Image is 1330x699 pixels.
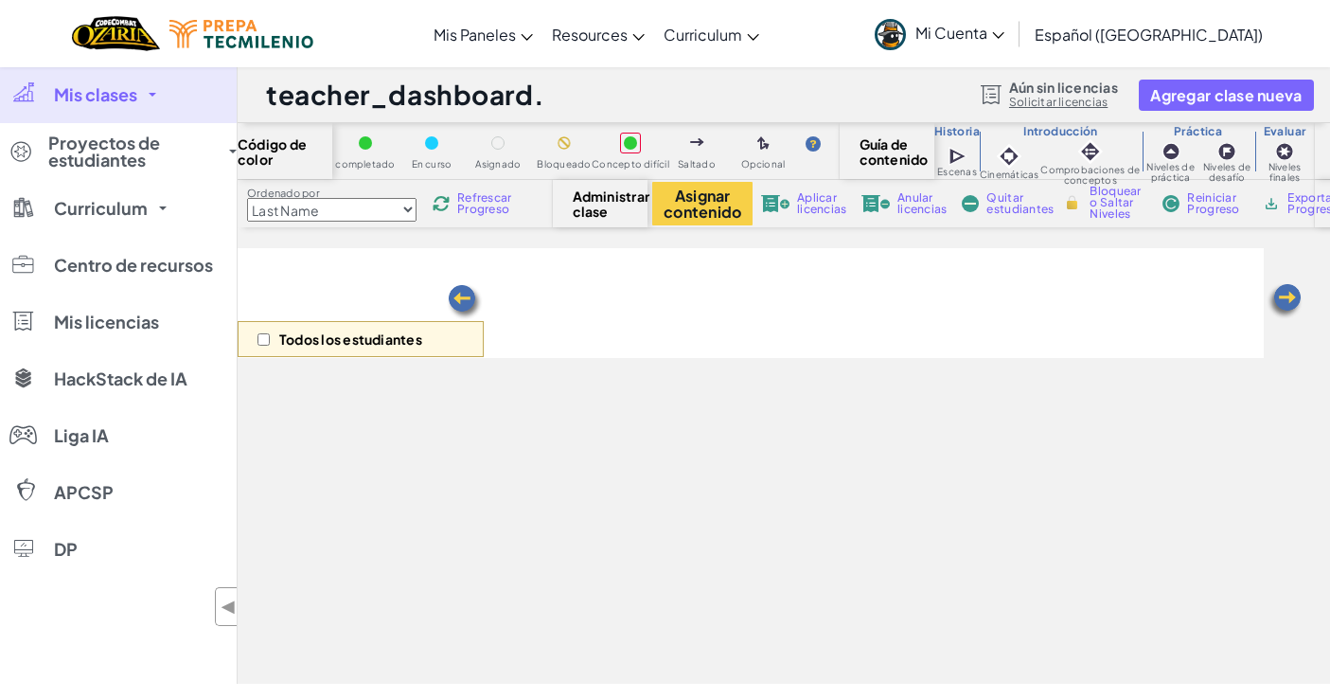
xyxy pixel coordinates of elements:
[434,25,516,45] span: Mis Paneles
[446,283,484,321] img: Arrow_Left.png
[542,9,654,60] a: Resources
[915,23,1004,43] span: Mi Cuenta
[169,20,313,48] img: Tecmilenio logo
[552,25,628,45] span: Resources
[962,195,979,212] img: IconRemoveStudents.svg
[949,146,968,167] img: IconCutscene.svg
[592,159,669,170] span: Concepto difícil
[1009,80,1118,95] span: Aún sin licencias
[741,159,786,170] span: Opcional
[1039,165,1143,186] span: Comprobaciones de conceptos
[1062,194,1082,211] img: IconLock.svg
[664,25,742,45] span: Curriculum
[54,314,159,331] span: Mis licencias
[1187,192,1246,215] span: Reiniciar Progreso
[424,9,542,60] a: Mis Paneles
[54,427,109,444] span: Liga IA
[1199,162,1254,183] span: Niveles de desafío
[980,170,1039,180] span: Cinemáticas
[1254,162,1315,183] span: Niveles finales
[1142,162,1199,183] span: Niveles de práctica
[72,14,160,53] img: Home
[797,192,846,215] span: Aplicar licencias
[48,134,218,169] span: Proyectos de estudiantes
[573,188,629,219] span: Administrar clase
[861,195,890,212] img: IconLicenseRevoke.svg
[1266,282,1303,320] img: Arrow_Left.png
[875,19,906,50] img: avatar
[54,200,148,217] span: Curriculum
[54,257,213,274] span: Centro de recursos
[1162,142,1180,161] img: IconPracticeLevel.svg
[54,86,137,103] span: Mis clases
[247,186,417,201] label: Ordenado por
[1263,195,1280,212] img: IconArchive.svg
[1162,195,1179,212] img: IconReset.svg
[986,192,1054,215] span: Quitar estudiantes
[412,159,452,170] span: En curso
[761,195,789,212] img: IconLicenseApply.svg
[279,332,422,347] p: Todos los estudiantes
[1139,80,1313,111] button: Agregar clase nueva
[678,159,716,170] span: Saltado
[1077,138,1104,165] img: IconInteractive.svg
[457,192,516,215] span: Refrescar Progreso
[757,136,770,152] img: IconOptionalLevel.svg
[1009,95,1118,110] a: Solicitar licencias
[1217,142,1236,161] img: IconChallengeLevel.svg
[652,182,753,225] button: Asignar contenido
[1254,124,1315,139] h3: Evaluar
[1275,142,1294,161] img: IconCapstoneLevel.svg
[806,136,821,152] img: IconHint.svg
[690,138,704,146] img: IconSkippedLevel.svg
[537,159,591,170] span: Bloqueado
[266,77,544,113] h1: teacher_dashboard.
[897,192,947,215] span: Anular licencias
[54,370,187,387] span: HackStack de IA
[980,124,1142,139] h3: Introducción
[937,167,977,177] span: Escenas
[654,9,769,60] a: Curriculum
[860,136,915,167] span: Guía de contenido
[335,159,395,170] span: completado
[1025,9,1272,60] a: Español ([GEOGRAPHIC_DATA])
[238,136,332,167] span: Código de color
[475,159,522,170] span: Asignado
[72,14,160,53] a: Ozaria by CodeCombat logo
[1090,186,1145,220] span: Bloquear o Saltar Niveles
[1035,25,1263,45] span: Español ([GEOGRAPHIC_DATA])
[996,143,1022,170] img: IconCinematic.svg
[1142,124,1254,139] h3: Práctica
[221,593,237,620] span: ◀
[433,195,450,212] img: IconReload.svg
[865,4,1014,63] a: Mi Cuenta
[934,124,980,139] h3: Historia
